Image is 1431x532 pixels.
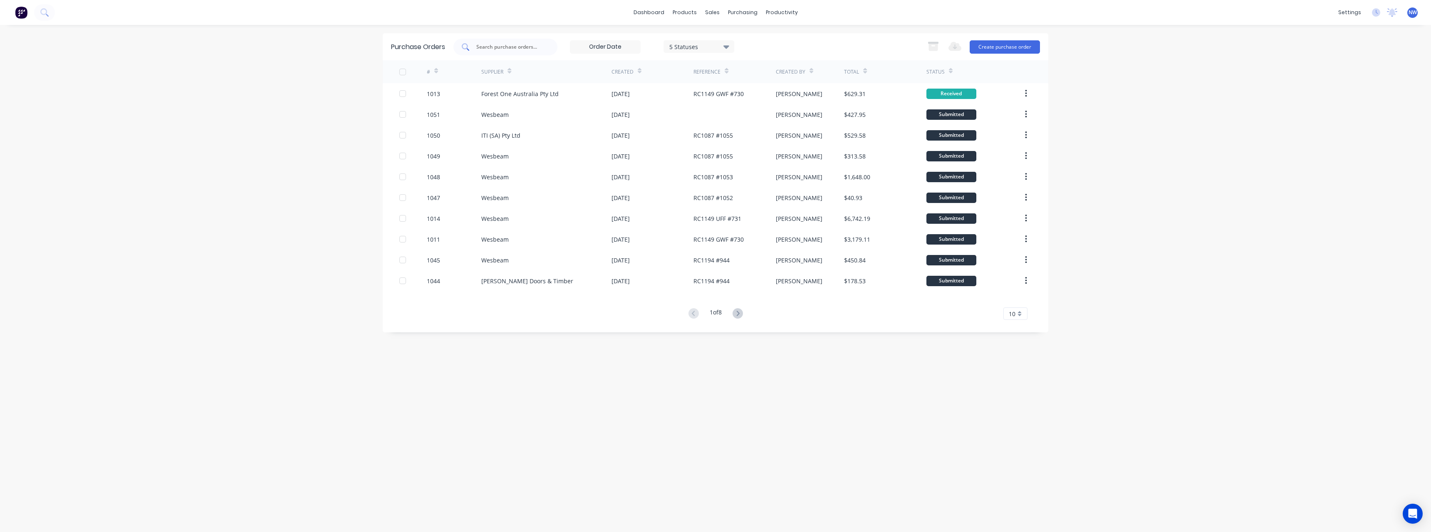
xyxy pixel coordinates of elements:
[391,42,445,52] div: Purchase Orders
[481,173,509,181] div: Wesbeam
[693,193,733,202] div: RC1087 #1052
[612,68,634,76] div: Created
[481,152,509,161] div: Wesbeam
[481,277,573,285] div: [PERSON_NAME] Doors & Timber
[693,131,733,140] div: RC1087 #1055
[481,235,509,244] div: Wesbeam
[1334,6,1365,19] div: settings
[710,308,722,320] div: 1 of 8
[693,89,744,98] div: RC1149 GWF #730
[481,131,520,140] div: ITI (SA) Pty Ltd
[926,172,976,182] div: Submitted
[427,214,440,223] div: 1014
[481,68,503,76] div: Supplier
[612,277,630,285] div: [DATE]
[776,193,822,202] div: [PERSON_NAME]
[612,110,630,119] div: [DATE]
[427,68,430,76] div: #
[776,277,822,285] div: [PERSON_NAME]
[776,68,805,76] div: Created By
[926,213,976,224] div: Submitted
[427,256,440,265] div: 1045
[629,6,668,19] a: dashboard
[701,6,724,19] div: sales
[844,277,866,285] div: $178.53
[762,6,802,19] div: productivity
[776,89,822,98] div: [PERSON_NAME]
[481,193,509,202] div: Wesbeam
[612,173,630,181] div: [DATE]
[427,152,440,161] div: 1049
[693,173,733,181] div: RC1087 #1053
[776,110,822,119] div: [PERSON_NAME]
[844,152,866,161] div: $313.58
[481,214,509,223] div: Wesbeam
[693,214,741,223] div: RC1149 UFF #731
[612,256,630,265] div: [DATE]
[844,110,866,119] div: $427.95
[926,89,976,99] div: Received
[776,256,822,265] div: [PERSON_NAME]
[475,43,545,51] input: Search purchase orders...
[776,214,822,223] div: [PERSON_NAME]
[668,6,701,19] div: products
[15,6,27,19] img: Factory
[427,235,440,244] div: 1011
[612,193,630,202] div: [DATE]
[844,193,862,202] div: $40.93
[844,173,870,181] div: $1,648.00
[481,256,509,265] div: Wesbeam
[1009,309,1015,318] span: 10
[926,193,976,203] div: Submitted
[926,130,976,141] div: Submitted
[844,214,870,223] div: $6,742.19
[926,109,976,120] div: Submitted
[844,68,859,76] div: Total
[926,151,976,161] div: Submitted
[776,131,822,140] div: [PERSON_NAME]
[776,152,822,161] div: [PERSON_NAME]
[693,277,730,285] div: RC1194 #944
[612,235,630,244] div: [DATE]
[844,256,866,265] div: $450.84
[926,68,945,76] div: Status
[481,89,559,98] div: Forest One Australia Pty Ltd
[612,131,630,140] div: [DATE]
[669,42,729,51] div: 5 Statuses
[926,255,976,265] div: Submitted
[844,235,870,244] div: $3,179.11
[693,256,730,265] div: RC1194 #944
[693,152,733,161] div: RC1087 #1055
[570,41,640,53] input: Order Date
[776,173,822,181] div: [PERSON_NAME]
[926,234,976,245] div: Submitted
[427,131,440,140] div: 1050
[427,173,440,181] div: 1048
[693,235,744,244] div: RC1149 GWF #730
[612,89,630,98] div: [DATE]
[844,131,866,140] div: $529.58
[427,193,440,202] div: 1047
[844,89,866,98] div: $629.31
[427,277,440,285] div: 1044
[1403,504,1423,524] div: Open Intercom Messenger
[776,235,822,244] div: [PERSON_NAME]
[1409,9,1417,16] span: NW
[612,214,630,223] div: [DATE]
[427,110,440,119] div: 1051
[926,276,976,286] div: Submitted
[481,110,509,119] div: Wesbeam
[693,68,720,76] div: Reference
[970,40,1040,54] button: Create purchase order
[612,152,630,161] div: [DATE]
[724,6,762,19] div: purchasing
[427,89,440,98] div: 1013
